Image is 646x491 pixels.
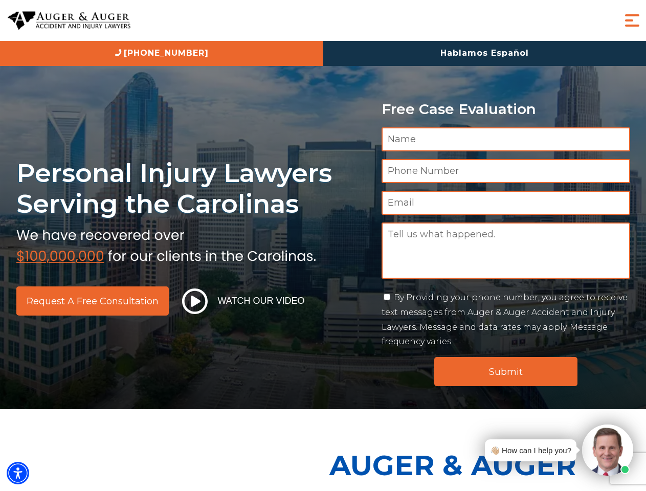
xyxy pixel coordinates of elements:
[16,225,316,263] img: sub text
[27,297,159,306] span: Request a Free Consultation
[179,288,308,315] button: Watch Our Video
[434,357,577,386] input: Submit
[382,127,630,151] input: Name
[329,440,640,490] p: Auger & Auger
[382,101,630,117] p: Free Case Evaluation
[8,11,130,30] img: Auger & Auger Accident and Injury Lawyers Logo
[382,159,630,183] input: Phone Number
[7,462,29,484] div: Accessibility Menu
[622,10,642,31] button: Menu
[16,158,369,219] h1: Personal Injury Lawyers Serving the Carolinas
[382,191,630,215] input: Email
[382,293,628,346] label: By Providing your phone number, you agree to receive text messages from Auger & Auger Accident an...
[16,286,169,316] a: Request a Free Consultation
[582,425,633,476] img: Intaker widget Avatar
[490,443,571,457] div: 👋🏼 How can I help you?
